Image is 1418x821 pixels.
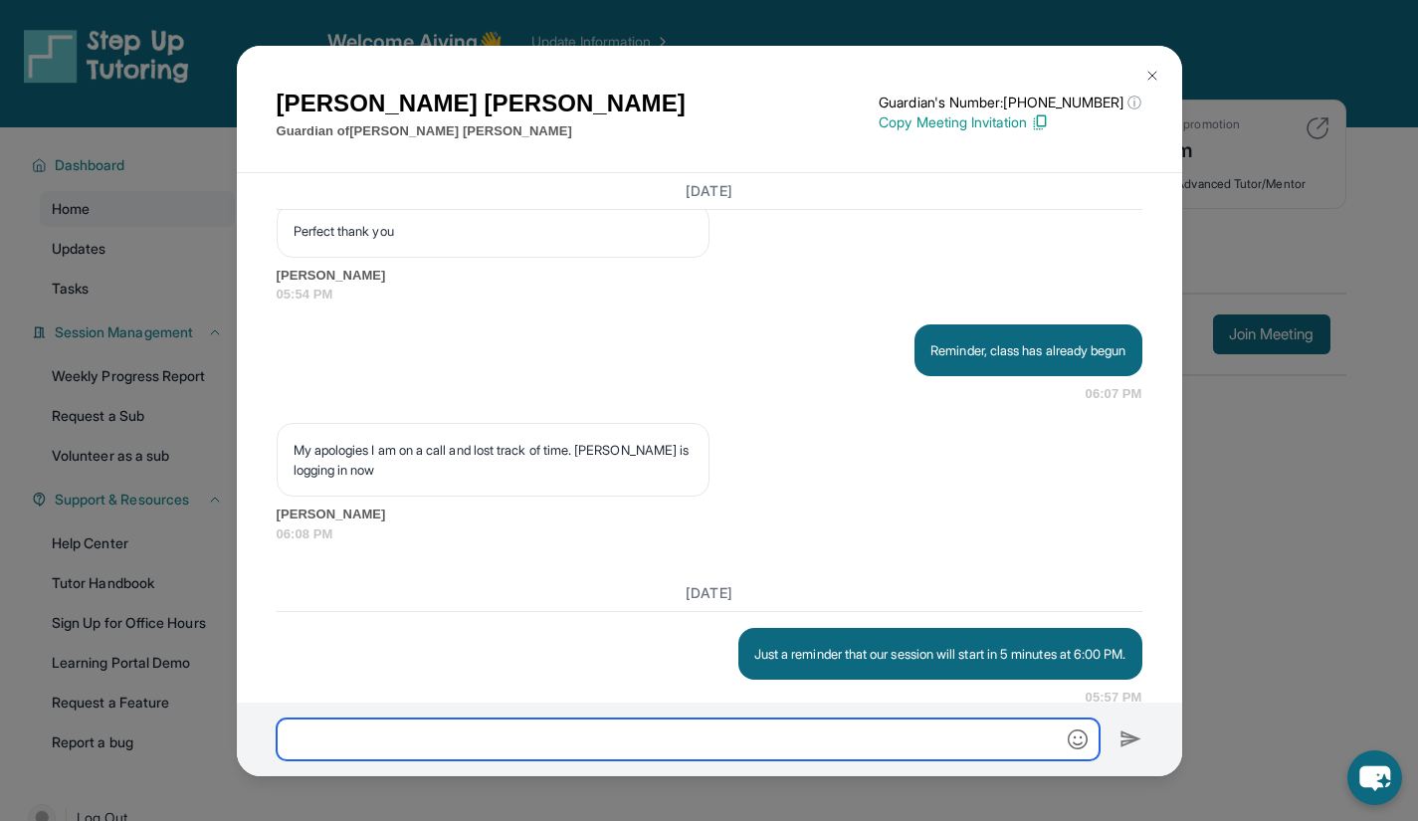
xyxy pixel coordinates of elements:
[277,524,1142,544] span: 06:08 PM
[294,440,693,480] p: My apologies I am on a call and lost track of time. [PERSON_NAME] is logging in now
[277,121,686,141] p: Guardian of [PERSON_NAME] [PERSON_NAME]
[1086,384,1142,404] span: 06:07 PM
[1127,93,1141,112] span: ⓘ
[879,112,1141,132] p: Copy Meeting Invitation
[754,644,1126,664] p: Just a reminder that our session will start in 5 minutes at 6:00 PM.
[1086,688,1142,708] span: 05:57 PM
[277,86,686,121] h1: [PERSON_NAME] [PERSON_NAME]
[1347,750,1402,805] button: chat-button
[1144,68,1160,84] img: Close Icon
[1068,729,1088,749] img: Emoji
[1031,113,1049,131] img: Copy Icon
[294,221,693,241] p: Perfect thank you
[879,93,1141,112] p: Guardian's Number: [PHONE_NUMBER]
[930,340,1125,360] p: Reminder, class has already begun
[277,181,1142,201] h3: [DATE]
[277,285,1142,305] span: 05:54 PM
[277,505,1142,524] span: [PERSON_NAME]
[277,583,1142,603] h3: [DATE]
[1119,727,1142,751] img: Send icon
[277,266,1142,286] span: [PERSON_NAME]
